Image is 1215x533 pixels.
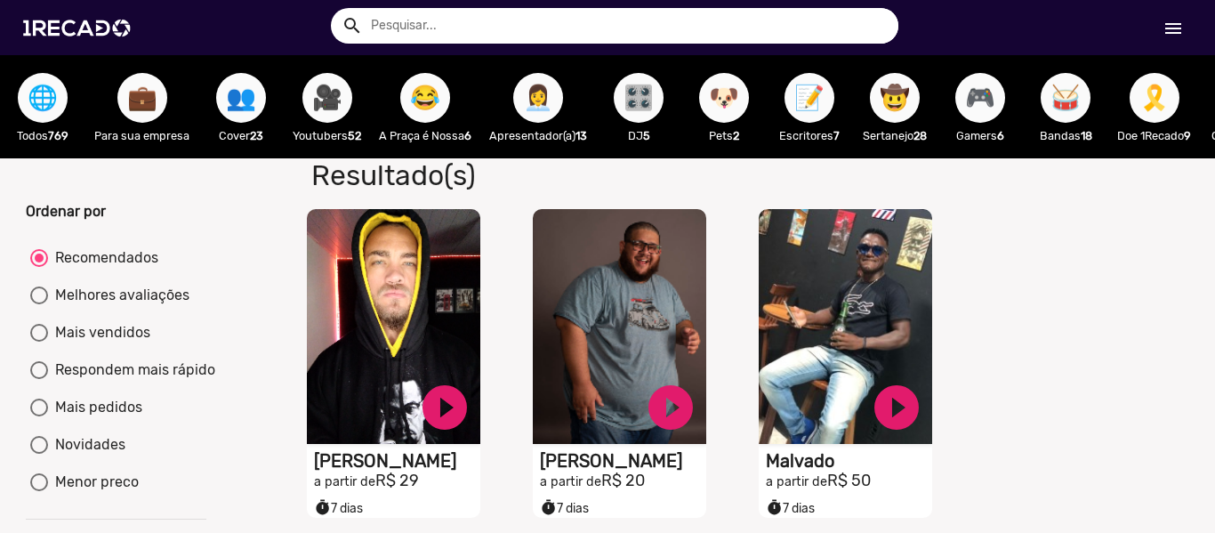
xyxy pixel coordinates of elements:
[314,501,363,516] span: 7 dias
[489,127,587,144] p: Apresentador(a)
[18,73,68,123] button: 🌐
[540,474,601,489] small: a partir de
[766,495,783,516] i: timer
[540,495,557,516] i: timer
[1032,127,1099,144] p: Bandas
[48,247,158,269] div: Recomendados
[523,73,553,123] span: 👩‍💼
[1041,73,1090,123] button: 🥁
[785,73,834,123] button: 📝
[1163,18,1184,39] mat-icon: Início
[410,73,440,123] span: 😂
[216,73,266,123] button: 👥
[48,322,150,343] div: Mais vendidos
[540,472,706,491] h2: R$ 20
[48,472,139,493] div: Menor preco
[127,73,157,123] span: 💼
[48,434,125,456] div: Novidades
[348,129,361,142] b: 52
[207,127,275,144] p: Cover
[540,450,706,472] h1: [PERSON_NAME]
[533,209,706,444] video: S1RECADO vídeos dedicados para fãs e empresas
[870,73,920,123] button: 🤠
[312,73,342,123] span: 🎥
[1130,73,1179,123] button: 🎗️
[699,73,749,123] button: 🐶
[298,158,874,192] h1: Resultado(s)
[690,127,758,144] p: Pets
[335,9,366,40] button: Example home icon
[28,73,58,123] span: 🌐
[48,129,68,142] b: 769
[575,129,587,142] b: 13
[766,474,827,489] small: a partir de
[250,129,263,142] b: 23
[614,73,664,123] button: 🎛️
[1184,129,1191,142] b: 9
[226,73,256,123] span: 👥
[643,129,650,142] b: 5
[759,209,932,444] video: S1RECADO vídeos dedicados para fãs e empresas
[946,127,1014,144] p: Gamers
[307,209,480,444] video: S1RECADO vídeos dedicados para fãs e empresas
[605,127,672,144] p: DJ
[418,381,471,434] a: play_circle_filled
[766,472,932,491] h2: R$ 50
[955,73,1005,123] button: 🎮
[314,450,480,472] h1: [PERSON_NAME]
[1139,73,1170,123] span: 🎗️
[293,127,361,144] p: Youtubers
[26,203,106,220] b: Ordenar por
[965,73,995,123] span: 🎮
[624,73,654,123] span: 🎛️
[342,15,363,36] mat-icon: Example home icon
[644,381,697,434] a: play_circle_filled
[513,73,563,123] button: 👩‍💼
[766,501,815,516] span: 7 dias
[9,127,76,144] p: Todos
[870,381,923,434] a: play_circle_filled
[314,499,331,516] small: timer
[314,472,480,491] h2: R$ 29
[48,359,215,381] div: Respondem mais rápido
[314,495,331,516] i: timer
[94,127,189,144] p: Para sua empresa
[379,127,471,144] p: A Praça é Nossa
[1050,73,1081,123] span: 🥁
[400,73,450,123] button: 😂
[913,129,927,142] b: 28
[540,501,589,516] span: 7 dias
[1081,129,1092,142] b: 18
[766,499,783,516] small: timer
[766,450,932,472] h1: Malvado
[709,73,739,123] span: 🐶
[1117,127,1191,144] p: Doe 1Recado
[48,285,189,306] div: Melhores avaliações
[48,397,142,418] div: Mais pedidos
[117,73,167,123] button: 💼
[794,73,825,123] span: 📝
[861,127,929,144] p: Sertanejo
[540,499,557,516] small: timer
[733,129,739,142] b: 2
[997,129,1004,142] b: 6
[314,474,375,489] small: a partir de
[464,129,471,142] b: 6
[302,73,352,123] button: 🎥
[776,127,843,144] p: Escritores
[833,129,840,142] b: 7
[358,8,898,44] input: Pesquisar...
[880,73,910,123] span: 🤠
